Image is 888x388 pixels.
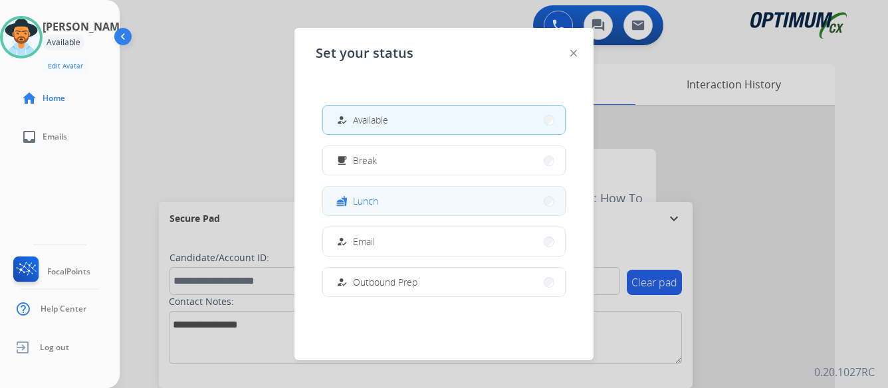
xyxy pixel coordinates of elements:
img: avatar [3,19,40,56]
button: Lunch [323,187,565,215]
img: close-button [570,50,577,56]
div: Available [43,35,84,50]
button: Break [323,146,565,175]
span: Emails [43,132,67,142]
span: Outbound Prep [353,275,417,289]
mat-icon: home [21,90,37,106]
button: Email [323,227,565,256]
p: 0.20.1027RC [814,364,875,380]
button: Edit Avatar [43,58,88,74]
mat-icon: how_to_reg [336,276,348,288]
span: Set your status [316,44,413,62]
mat-icon: free_breakfast [336,155,348,166]
a: FocalPoints [11,256,90,287]
mat-icon: how_to_reg [336,114,348,126]
span: Lunch [353,194,378,208]
span: FocalPoints [47,266,90,277]
mat-icon: inbox [21,129,37,145]
span: Break [353,153,377,167]
h3: [PERSON_NAME] [43,19,129,35]
button: Outbound Prep [323,268,565,296]
button: Available [323,106,565,134]
mat-icon: how_to_reg [336,236,348,247]
span: Email [353,235,375,248]
span: Home [43,93,65,104]
span: Available [353,113,388,127]
span: Help Center [41,304,86,314]
mat-icon: fastfood [336,195,348,207]
span: Log out [40,342,69,353]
